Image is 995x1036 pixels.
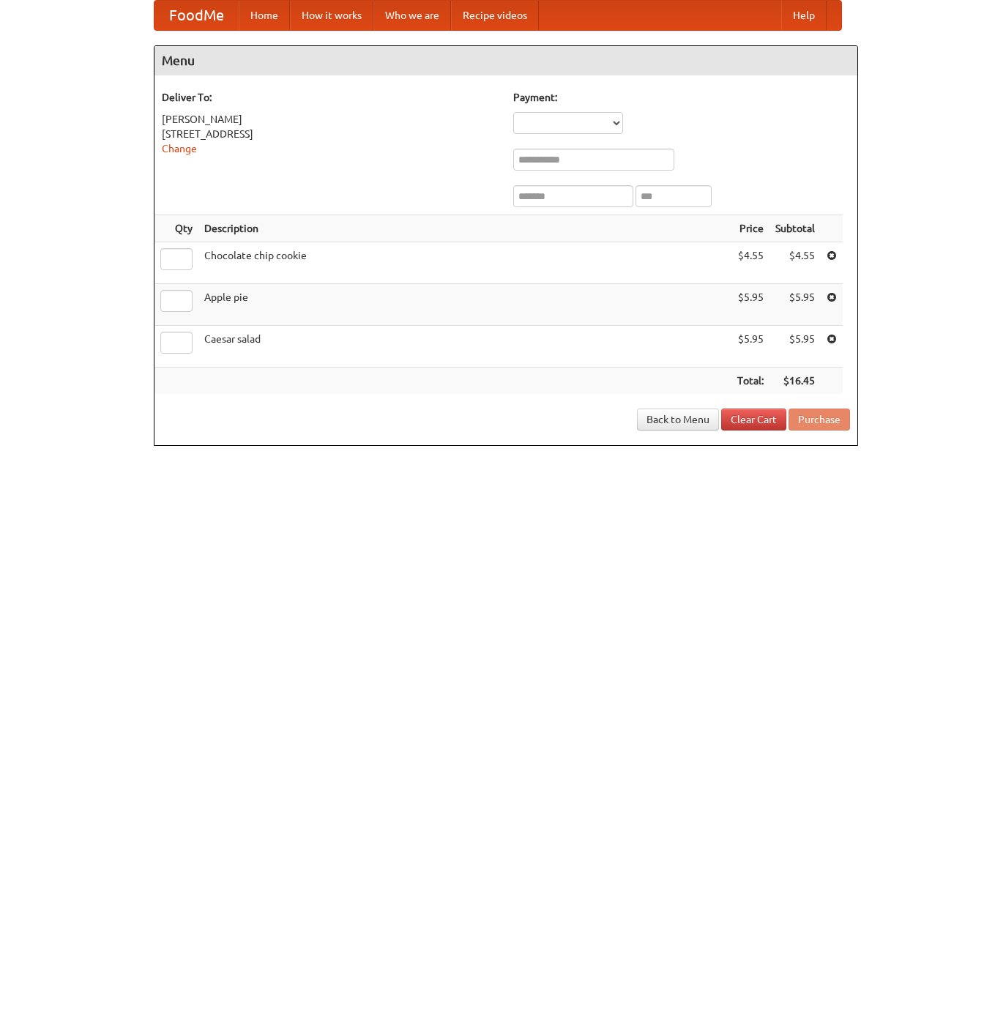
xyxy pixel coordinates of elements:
[162,112,499,127] div: [PERSON_NAME]
[513,90,850,105] h5: Payment:
[789,409,850,431] button: Purchase
[154,1,239,30] a: FoodMe
[731,215,769,242] th: Price
[162,143,197,154] a: Change
[239,1,290,30] a: Home
[731,368,769,395] th: Total:
[769,215,821,242] th: Subtotal
[154,215,198,242] th: Qty
[731,284,769,326] td: $5.95
[154,46,857,75] h4: Menu
[637,409,719,431] a: Back to Menu
[373,1,451,30] a: Who we are
[731,242,769,284] td: $4.55
[290,1,373,30] a: How it works
[198,326,731,368] td: Caesar salad
[769,242,821,284] td: $4.55
[198,215,731,242] th: Description
[162,90,499,105] h5: Deliver To:
[451,1,539,30] a: Recipe videos
[731,326,769,368] td: $5.95
[769,284,821,326] td: $5.95
[198,242,731,284] td: Chocolate chip cookie
[769,368,821,395] th: $16.45
[198,284,731,326] td: Apple pie
[769,326,821,368] td: $5.95
[162,127,499,141] div: [STREET_ADDRESS]
[721,409,786,431] a: Clear Cart
[781,1,827,30] a: Help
